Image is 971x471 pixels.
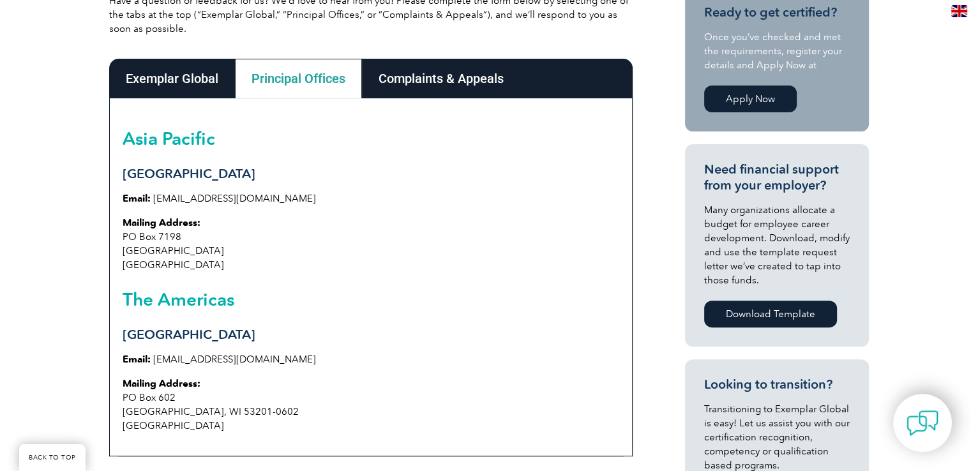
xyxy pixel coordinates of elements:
[704,203,850,287] p: Many organizations allocate a budget for employee career development. Download, modify and use th...
[123,166,619,182] h3: [GEOGRAPHIC_DATA]
[123,289,619,310] h2: The Americas
[704,301,837,327] a: Download Template
[704,377,850,392] h3: Looking to transition?
[123,354,151,365] strong: Email:
[123,378,200,389] strong: Mailing Address:
[153,354,316,365] a: [EMAIL_ADDRESS][DOMAIN_NAME]
[109,59,235,98] div: Exemplar Global
[123,327,619,343] h3: [GEOGRAPHIC_DATA]
[123,193,151,204] strong: Email:
[704,4,850,20] h3: Ready to get certified?
[951,5,967,17] img: en
[153,193,316,204] a: [EMAIL_ADDRESS][DOMAIN_NAME]
[123,217,200,228] strong: Mailing Address:
[123,216,619,272] p: PO Box 7198 [GEOGRAPHIC_DATA] [GEOGRAPHIC_DATA]
[123,128,619,149] h2: Asia Pacific
[907,407,938,439] img: contact-chat.png
[19,444,86,471] a: BACK TO TOP
[704,86,797,112] a: Apply Now
[704,161,850,193] h3: Need financial support from your employer?
[362,59,520,98] div: Complaints & Appeals
[704,30,850,72] p: Once you’ve checked and met the requirements, register your details and Apply Now at
[123,377,619,433] p: PO Box 602 [GEOGRAPHIC_DATA], WI 53201-0602 [GEOGRAPHIC_DATA]
[235,59,362,98] div: Principal Offices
